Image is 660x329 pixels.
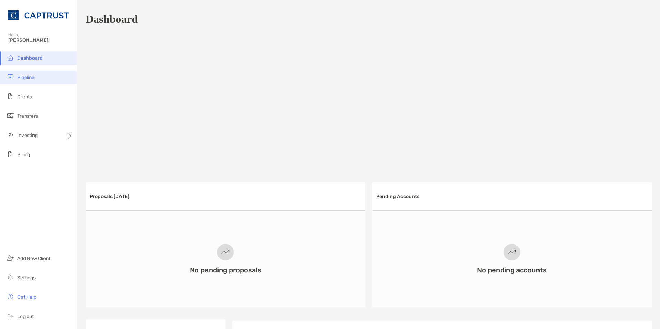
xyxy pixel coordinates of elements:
[17,294,36,300] span: Get Help
[8,3,69,28] img: CAPTRUST Logo
[6,292,14,301] img: get-help icon
[86,13,138,26] h1: Dashboard
[17,132,38,138] span: Investing
[6,92,14,100] img: clients icon
[6,131,14,139] img: investing icon
[17,74,35,80] span: Pipeline
[6,53,14,62] img: dashboard icon
[376,193,419,199] h3: Pending Accounts
[6,150,14,158] img: billing icon
[6,312,14,320] img: logout icon
[17,152,30,158] span: Billing
[17,94,32,100] span: Clients
[17,113,38,119] span: Transfers
[6,254,14,262] img: add_new_client icon
[90,193,129,199] h3: Proposals [DATE]
[6,273,14,281] img: settings icon
[8,37,73,43] span: [PERSON_NAME]!
[6,111,14,120] img: transfers icon
[17,55,43,61] span: Dashboard
[17,256,50,261] span: Add New Client
[477,266,547,274] h3: No pending accounts
[190,266,261,274] h3: No pending proposals
[6,73,14,81] img: pipeline icon
[17,313,34,319] span: Log out
[17,275,36,281] span: Settings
